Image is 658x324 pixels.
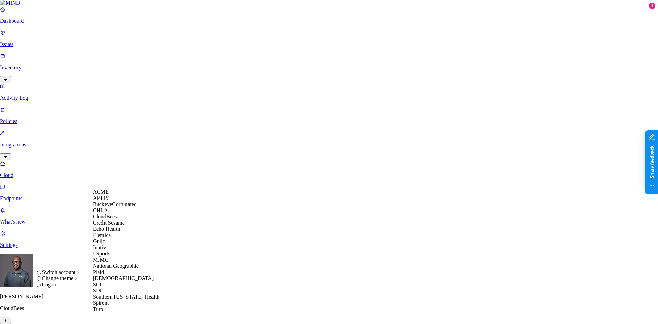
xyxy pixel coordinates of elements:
span: Spirent [93,300,109,306]
span: LSports [93,251,110,256]
span: Inotiv [93,244,106,250]
span: ACME [93,189,109,195]
span: Plaid [93,269,104,275]
span: CloudBees [93,214,117,219]
span: Switch account [42,269,75,275]
span: CHLA [93,207,108,213]
span: National Geographic [93,263,139,269]
span: APTIM [93,195,110,201]
span: Elemica [93,232,111,238]
div: Logout [36,281,81,288]
span: SCI [93,281,101,287]
span: [DEMOGRAPHIC_DATA] [93,275,154,281]
span: Credit Sesame [93,220,125,226]
span: Guild [93,238,105,244]
span: SDI [93,288,102,293]
span: Turo [93,306,103,312]
span: BuckeyeCorrugated [93,201,137,207]
span: Southern [US_STATE] Health [93,294,159,300]
span: Echo Health [93,226,120,232]
span: Change theme [42,275,73,281]
span: MJMC [93,257,108,263]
